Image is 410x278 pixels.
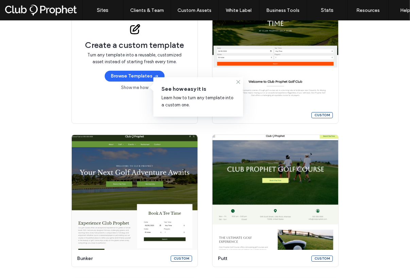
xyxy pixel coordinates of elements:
[130,7,164,13] label: Clients & Team
[218,112,307,119] span: fore
[356,7,380,13] label: Resources
[267,7,300,13] label: Business Tools
[226,7,252,13] label: White Label
[15,5,33,11] span: Ayuda
[105,71,165,82] button: Browse Templates
[178,7,212,13] label: Custom Assets
[97,7,109,13] label: Sites
[218,255,307,262] span: putt
[85,52,184,65] span: Turn any template into a reusable, customized asset instead of starting fresh every time.
[161,95,233,107] span: Learn how to turn any template into a custom one.
[85,40,184,50] span: Create a custom template
[161,85,235,93] span: See how easy it is
[121,84,148,91] a: Show me how
[171,256,192,262] div: Custom
[77,255,167,262] span: bunker
[311,112,333,118] div: Custom
[311,256,333,262] div: Custom
[321,7,334,13] label: Stats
